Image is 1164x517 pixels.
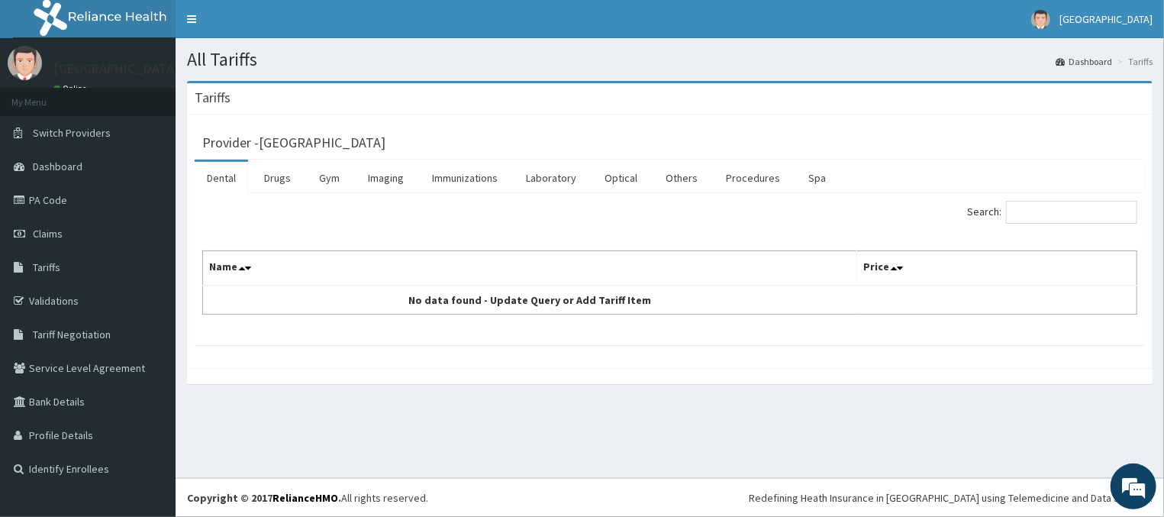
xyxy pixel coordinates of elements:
span: Switch Providers [33,126,111,140]
div: Minimize live chat window [250,8,287,44]
span: We're online! [89,159,211,313]
li: Tariffs [1114,55,1153,68]
span: Dashboard [33,160,82,173]
img: d_794563401_company_1708531726252_794563401 [28,76,62,115]
a: Gym [307,162,352,194]
th: Price [856,251,1137,286]
a: Procedures [714,162,792,194]
a: RelianceHMO [272,491,338,505]
footer: All rights reserved. [176,478,1164,517]
a: Dental [195,162,248,194]
input: Search: [1006,201,1137,224]
div: Chat with us now [79,86,256,105]
label: Search: [967,201,1137,224]
a: Imaging [356,162,416,194]
strong: Copyright © 2017 . [187,491,341,505]
h3: Tariffs [195,91,231,105]
span: Tariffs [33,260,60,274]
img: User Image [8,46,42,80]
a: Immunizations [420,162,510,194]
a: Dashboard [1056,55,1112,68]
td: No data found - Update Query or Add Tariff Item [203,286,857,315]
a: Drugs [252,162,303,194]
textarea: Type your message and hit 'Enter' [8,350,291,403]
img: User Image [1031,10,1050,29]
a: Others [653,162,710,194]
a: Spa [796,162,838,194]
h3: Provider - [GEOGRAPHIC_DATA] [202,136,385,150]
span: [GEOGRAPHIC_DATA] [1059,12,1153,26]
h1: All Tariffs [187,50,1153,69]
a: Optical [592,162,650,194]
span: Claims [33,227,63,241]
a: Online [53,83,90,94]
span: Tariff Negotiation [33,328,111,341]
p: [GEOGRAPHIC_DATA] [53,62,179,76]
a: Laboratory [514,162,588,194]
th: Name [203,251,857,286]
div: Redefining Heath Insurance in [GEOGRAPHIC_DATA] using Telemedicine and Data Science! [749,490,1153,506]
